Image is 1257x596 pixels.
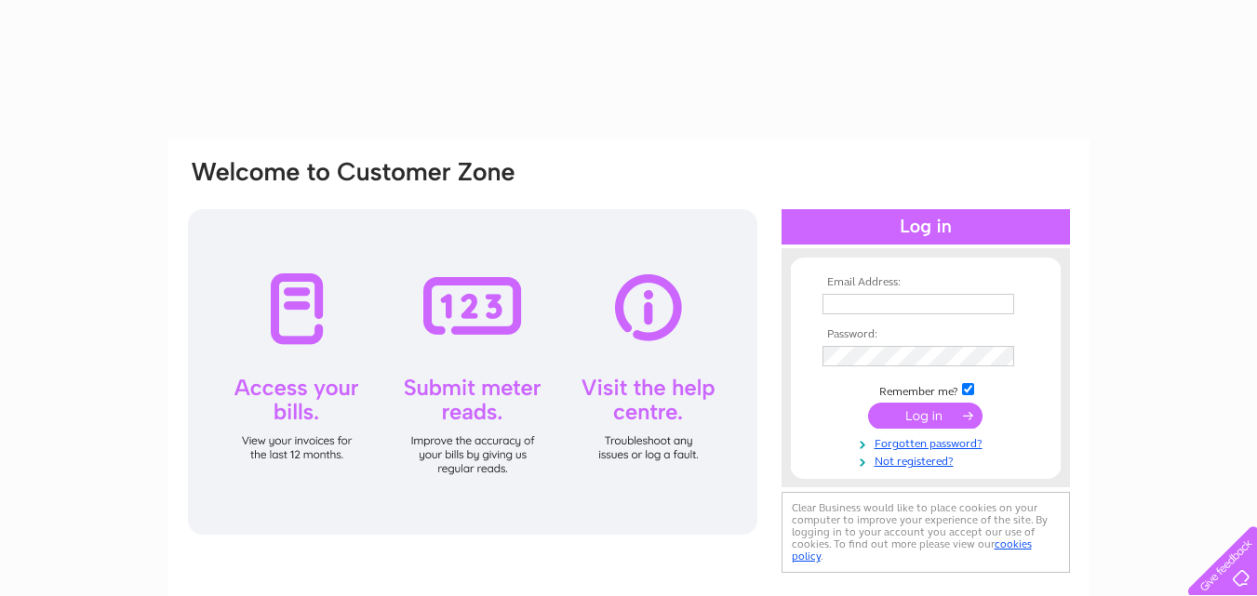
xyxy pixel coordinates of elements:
[792,537,1032,563] a: cookies policy
[818,276,1034,289] th: Email Address:
[818,328,1034,341] th: Password:
[822,433,1034,451] a: Forgotten password?
[818,380,1034,399] td: Remember me?
[868,403,983,429] input: Submit
[782,492,1070,573] div: Clear Business would like to place cookies on your computer to improve your experience of the sit...
[822,451,1034,469] a: Not registered?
